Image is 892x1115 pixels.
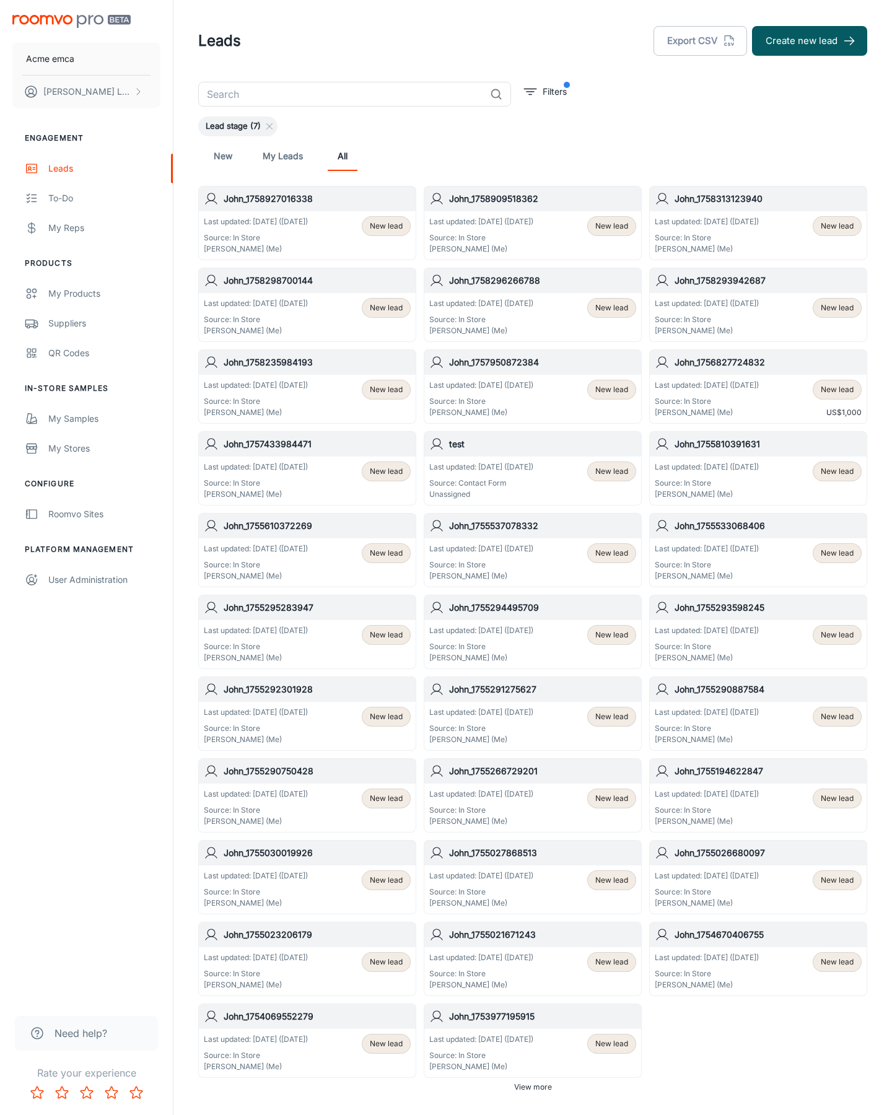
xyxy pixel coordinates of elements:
[655,543,759,554] p: Last updated: [DATE] ([DATE])
[198,840,416,914] a: John_1755030019926Last updated: [DATE] ([DATE])Source: In Store[PERSON_NAME] (Me)New lead
[204,559,308,571] p: Source: In Store
[655,979,759,990] p: [PERSON_NAME] (Me)
[424,840,642,914] a: John_1755027868513Last updated: [DATE] ([DATE])Source: In Store[PERSON_NAME] (Me)New lead
[370,384,403,395] span: New lead
[204,707,308,718] p: Last updated: [DATE] ([DATE])
[204,1034,308,1045] p: Last updated: [DATE] ([DATE])
[198,595,416,669] a: John_1755295283947Last updated: [DATE] ([DATE])Source: In Store[PERSON_NAME] (Me)New lead
[429,489,533,500] p: Unassigned
[204,979,308,990] p: [PERSON_NAME] (Me)
[821,875,854,886] span: New lead
[429,407,533,418] p: [PERSON_NAME] (Me)
[48,317,160,330] div: Suppliers
[424,758,642,833] a: John_1755266729201Last updated: [DATE] ([DATE])Source: In Store[PERSON_NAME] (Me)New lead
[48,191,160,205] div: To-do
[26,52,74,66] p: Acme emca
[424,676,642,751] a: John_1755291275627Last updated: [DATE] ([DATE])Source: In Store[PERSON_NAME] (Me)New lead
[224,764,411,778] h6: John_1755290750428
[48,287,160,300] div: My Products
[655,898,759,909] p: [PERSON_NAME] (Me)
[649,595,867,669] a: John_1755293598245Last updated: [DATE] ([DATE])Source: In Store[PERSON_NAME] (Me)New lead
[48,442,160,455] div: My Stores
[43,85,131,98] p: [PERSON_NAME] Leaptools
[224,192,411,206] h6: John_1758927016338
[204,571,308,582] p: [PERSON_NAME] (Me)
[655,886,759,898] p: Source: In Store
[429,652,533,663] p: [PERSON_NAME] (Me)
[204,489,308,500] p: [PERSON_NAME] (Me)
[204,952,308,963] p: Last updated: [DATE] ([DATE])
[50,1080,74,1105] button: Rate 2 star
[74,1080,99,1105] button: Rate 3 star
[204,407,308,418] p: [PERSON_NAME] (Me)
[370,221,403,232] span: New lead
[204,886,308,898] p: Source: In Store
[198,82,485,107] input: Search
[655,625,759,636] p: Last updated: [DATE] ([DATE])
[204,1050,308,1061] p: Source: In Store
[370,956,403,968] span: New lead
[198,116,278,136] div: Lead stage (7)
[429,734,533,745] p: [PERSON_NAME] (Me)
[429,243,533,255] p: [PERSON_NAME] (Me)
[654,26,747,56] button: Export CSV
[675,846,862,860] h6: John_1755026680097
[25,1080,50,1105] button: Rate 1 star
[198,30,241,52] h1: Leads
[370,875,403,886] span: New lead
[370,629,403,641] span: New lead
[449,928,636,942] h6: John_1755021671243
[424,513,642,587] a: John_1755537078332Last updated: [DATE] ([DATE])Source: In Store[PERSON_NAME] (Me)New lead
[204,870,308,881] p: Last updated: [DATE] ([DATE])
[204,1061,308,1072] p: [PERSON_NAME] (Me)
[649,513,867,587] a: John_1755533068406Last updated: [DATE] ([DATE])Source: In Store[PERSON_NAME] (Me)New lead
[675,274,862,287] h6: John_1758293942687
[649,349,867,424] a: John_1756827724832Last updated: [DATE] ([DATE])Source: In Store[PERSON_NAME] (Me)New leadUS$1,000
[224,274,411,287] h6: John_1758298700144
[198,186,416,260] a: John_1758927016338Last updated: [DATE] ([DATE])Source: In Store[PERSON_NAME] (Me)New lead
[429,461,533,473] p: Last updated: [DATE] ([DATE])
[224,601,411,614] h6: John_1755295283947
[655,325,759,336] p: [PERSON_NAME] (Me)
[204,314,308,325] p: Source: In Store
[449,601,636,614] h6: John_1755294495709
[370,793,403,804] span: New lead
[424,431,642,505] a: testLast updated: [DATE] ([DATE])Source: Contact FormUnassignedNew lead
[204,652,308,663] p: [PERSON_NAME] (Me)
[429,1034,533,1045] p: Last updated: [DATE] ([DATE])
[655,298,759,309] p: Last updated: [DATE] ([DATE])
[649,676,867,751] a: John_1755290887584Last updated: [DATE] ([DATE])Source: In Store[PERSON_NAME] (Me)New lead
[429,979,533,990] p: [PERSON_NAME] (Me)
[821,302,854,313] span: New lead
[449,274,636,287] h6: John_1758296266788
[204,641,308,652] p: Source: In Store
[12,15,131,28] img: Roomvo PRO Beta
[449,764,636,778] h6: John_1755266729201
[509,1078,557,1096] button: View more
[675,601,862,614] h6: John_1755293598245
[198,676,416,751] a: John_1755292301928Last updated: [DATE] ([DATE])Source: In Store[PERSON_NAME] (Me)New lead
[429,314,533,325] p: Source: In Store
[821,466,854,477] span: New lead
[675,764,862,778] h6: John_1755194622847
[595,629,628,641] span: New lead
[424,268,642,342] a: John_1758296266788Last updated: [DATE] ([DATE])Source: In Store[PERSON_NAME] (Me)New lead
[595,302,628,313] span: New lead
[204,789,308,800] p: Last updated: [DATE] ([DATE])
[821,629,854,641] span: New lead
[124,1080,149,1105] button: Rate 5 star
[655,380,759,391] p: Last updated: [DATE] ([DATE])
[429,216,533,227] p: Last updated: [DATE] ([DATE])
[521,82,570,102] button: filter
[204,805,308,816] p: Source: In Store
[424,186,642,260] a: John_1758909518362Last updated: [DATE] ([DATE])Source: In Store[PERSON_NAME] (Me)New lead
[370,302,403,313] span: New lead
[655,805,759,816] p: Source: In Store
[224,519,411,533] h6: John_1755610372269
[655,723,759,734] p: Source: In Store
[429,325,533,336] p: [PERSON_NAME] (Me)
[429,543,533,554] p: Last updated: [DATE] ([DATE])
[429,559,533,571] p: Source: In Store
[655,707,759,718] p: Last updated: [DATE] ([DATE])
[675,928,862,942] h6: John_1754670406755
